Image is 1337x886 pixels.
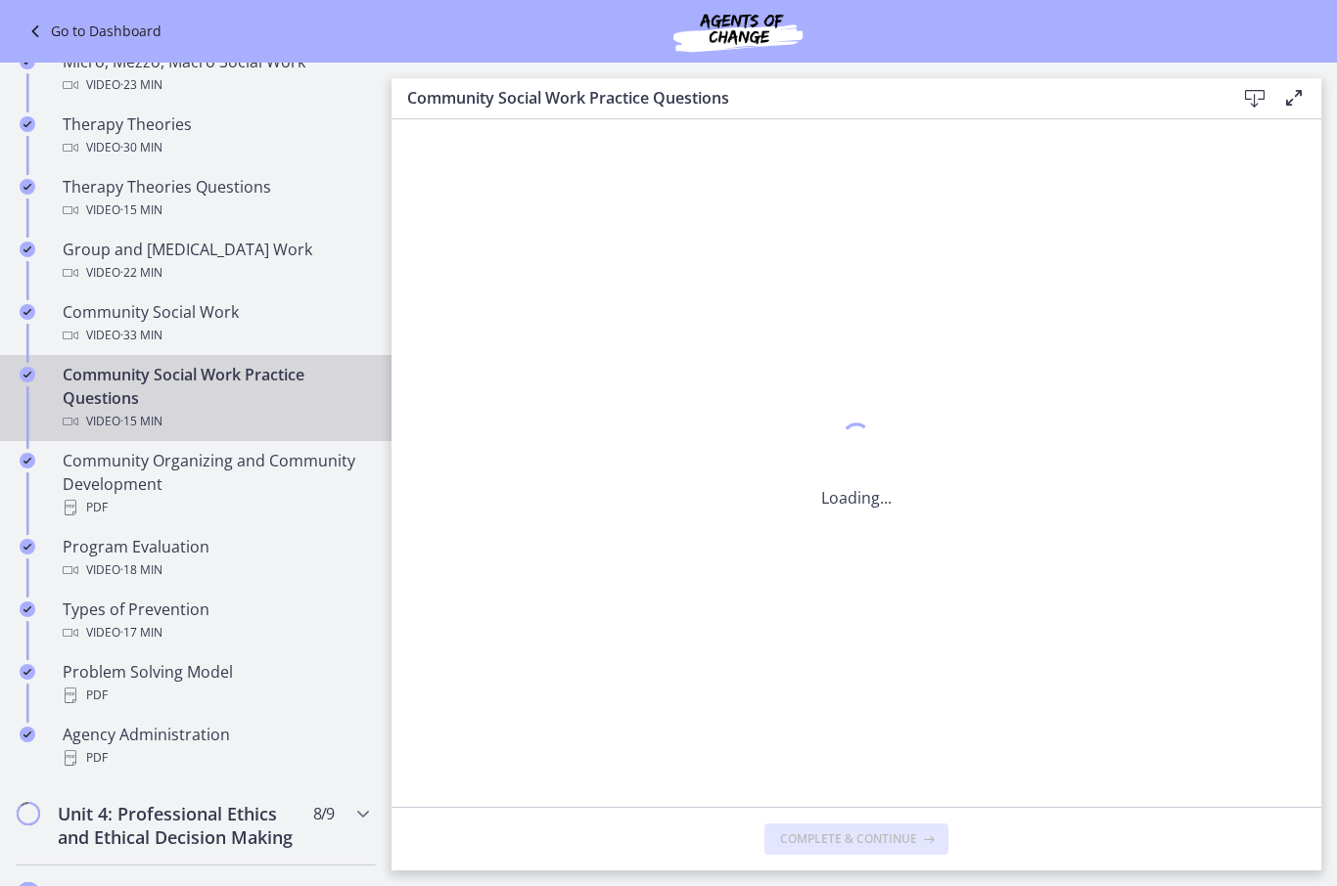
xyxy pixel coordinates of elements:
span: · 22 min [120,261,162,285]
div: Therapy Theories Questions [63,175,368,222]
p: Loading... [821,486,892,509]
div: Agency Administration [63,723,368,770]
div: Video [63,261,368,285]
div: Community Social Work Practice Questions [63,363,368,433]
div: Group and [MEDICAL_DATA] Work [63,238,368,285]
span: · 18 min [120,558,162,582]
div: Video [63,136,368,159]
span: · 30 min [120,136,162,159]
div: Therapy Theories [63,112,368,159]
span: 8 / 9 [313,802,334,825]
div: PDF [63,496,368,519]
i: Completed [20,242,35,257]
h3: Community Social Work Practice Questions [407,86,1204,110]
i: Completed [20,664,35,680]
span: · 15 min [120,410,162,433]
span: · 23 min [120,73,162,97]
div: Video [63,199,368,222]
div: PDF [63,746,368,770]
a: Go to Dashboard [23,20,161,43]
div: Problem Solving Model [63,660,368,707]
i: Completed [20,304,35,320]
img: Agents of Change Social Work Test Prep [621,8,855,55]
span: · 33 min [120,324,162,347]
i: Completed [20,453,35,468]
span: · 17 min [120,621,162,644]
i: Completed [20,601,35,617]
i: Completed [20,367,35,382]
div: Video [63,73,368,97]
div: Video [63,558,368,582]
i: Completed [20,116,35,132]
div: PDF [63,684,368,707]
div: 1 [821,418,892,463]
div: Video [63,621,368,644]
span: Complete & continue [780,831,917,847]
div: Community Social Work [63,300,368,347]
h2: Unit 4: Professional Ethics and Ethical Decision Making [58,802,297,849]
span: · 15 min [120,199,162,222]
div: Video [63,410,368,433]
i: Completed [20,727,35,742]
div: Types of Prevention [63,598,368,644]
div: Program Evaluation [63,535,368,582]
i: Completed [20,179,35,195]
div: Video [63,324,368,347]
div: Micro, Mezzo, Macro Social Work [63,50,368,97]
div: Community Organizing and Community Development [63,449,368,519]
button: Complete & continue [764,823,948,855]
i: Completed [20,539,35,554]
